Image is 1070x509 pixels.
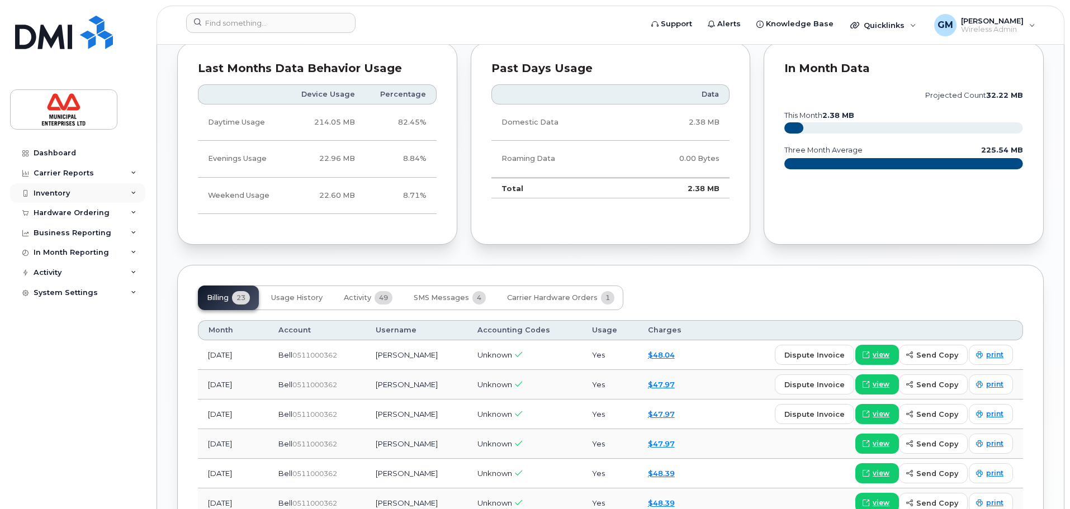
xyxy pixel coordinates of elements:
span: dispute invoice [784,379,845,390]
span: 0511000362 [292,380,337,389]
td: Yes [582,459,638,488]
td: Yes [582,370,638,399]
span: send copy [916,350,958,360]
div: Quicklinks [842,14,924,36]
span: Quicklinks [864,21,905,30]
button: send copy [899,463,968,483]
span: print [986,468,1003,478]
input: Find something... [186,13,356,33]
text: projected count [925,91,1023,99]
a: print [969,374,1013,394]
text: three month average [784,146,863,154]
a: Support [643,13,700,35]
span: Unknown [477,498,512,507]
div: Gillian MacNeill [926,14,1043,36]
span: 0511000362 [292,499,337,507]
span: 0511000362 [292,410,337,418]
span: Wireless Admin [961,25,1024,34]
span: send copy [916,498,958,508]
a: $48.04 [648,350,675,359]
span: SMS Messages [414,293,469,302]
a: Knowledge Base [749,13,841,35]
span: view [873,468,889,478]
span: 49 [375,291,392,305]
text: this month [784,111,854,120]
span: print [986,350,1003,360]
a: $47.97 [648,410,675,418]
td: 214.05 MB [286,104,365,141]
tr: Weekdays from 6:00pm to 8:00am [198,141,437,177]
th: Month [198,320,268,340]
tr: Friday from 6:00pm to Monday 8:00am [198,178,437,214]
span: [PERSON_NAME] [961,16,1024,25]
td: [DATE] [198,399,268,429]
span: send copy [916,409,958,420]
a: view [855,345,899,365]
span: print [986,379,1003,389]
td: Domestic Data [491,104,625,141]
button: send copy [899,374,968,394]
td: Roaming Data [491,141,625,177]
a: print [969,345,1013,365]
button: dispute invoice [775,345,854,365]
th: Data [625,84,730,104]
span: send copy [916,468,958,479]
td: [DATE] [198,340,268,370]
span: view [873,498,889,508]
th: Device Usage [286,84,365,104]
a: print [969,434,1013,454]
td: Weekend Usage [198,178,286,214]
a: $48.39 [648,469,675,478]
span: Activity [344,293,371,302]
span: Unknown [477,439,512,448]
tspan: 32.22 MB [986,91,1023,99]
td: [DATE] [198,429,268,459]
span: Support [661,18,692,30]
span: Bell [278,380,292,389]
span: Knowledge Base [766,18,834,30]
td: Yes [582,429,638,459]
th: Username [366,320,467,340]
span: 0511000362 [292,351,337,359]
tspan: 2.38 MB [822,111,854,120]
td: 82.45% [365,104,437,141]
td: Daytime Usage [198,104,286,141]
th: Usage [582,320,638,340]
td: 22.96 MB [286,141,365,177]
div: Last Months Data Behavior Usage [198,63,437,74]
span: Alerts [717,18,741,30]
span: GM [938,18,953,32]
td: 0.00 Bytes [625,141,730,177]
span: Unknown [477,469,512,478]
td: [PERSON_NAME] [366,340,467,370]
td: 8.71% [365,178,437,214]
a: view [855,434,899,454]
td: 2.38 MB [625,104,730,141]
span: Bell [278,350,292,359]
span: Bell [278,498,292,507]
a: view [855,463,899,483]
a: view [855,404,899,424]
span: Carrier Hardware Orders [507,293,598,302]
button: send copy [899,404,968,424]
a: print [969,463,1013,483]
td: Evenings Usage [198,141,286,177]
span: view [873,379,889,389]
td: [PERSON_NAME] [366,459,467,488]
span: view [873,350,889,360]
span: send copy [916,379,958,390]
span: print [986,498,1003,508]
button: dispute invoice [775,404,854,424]
span: 1 [601,291,614,305]
span: print [986,439,1003,449]
a: print [969,404,1013,424]
td: [DATE] [198,459,268,488]
button: send copy [899,345,968,365]
span: Usage History [271,293,323,302]
span: 0511000362 [292,440,337,448]
td: 22.60 MB [286,178,365,214]
div: In Month Data [784,63,1023,74]
a: $47.97 [648,380,675,389]
span: send copy [916,439,958,449]
th: Accounting Codes [467,320,582,340]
